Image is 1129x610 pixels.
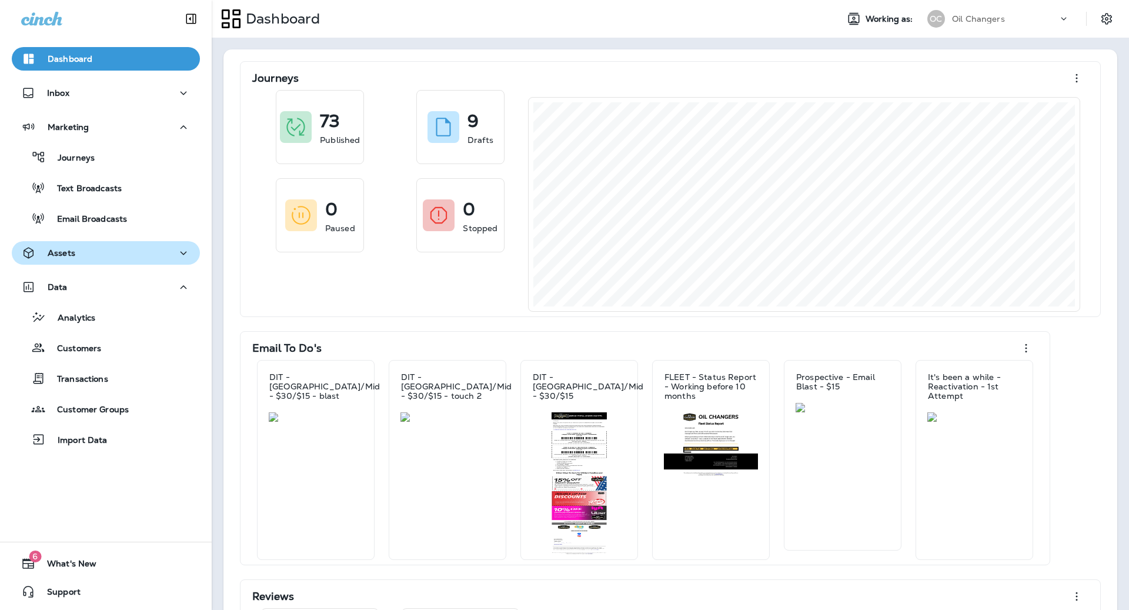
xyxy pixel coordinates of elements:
img: b129f74e-b210-474e-b662-e3b83390433d.jpg [400,412,495,422]
p: DIT - [GEOGRAPHIC_DATA]/Mid - $30/$15 - touch 2 [401,372,512,401]
span: What's New [35,559,96,573]
p: Marketing [48,122,89,132]
p: Published [320,134,360,146]
button: Import Data [12,427,200,452]
button: 6What's New [12,552,200,575]
p: Journeys [252,72,299,84]
p: Paused [325,222,355,234]
p: Assets [48,248,75,258]
p: Email Broadcasts [45,214,127,225]
p: It's been a while - Reactivation - 1st Attempt [928,372,1021,401]
button: Marketing [12,115,200,139]
button: Inbox [12,81,200,105]
p: Transactions [45,374,108,385]
button: Customers [12,335,200,360]
p: FLEET - Status Report - Working before 10 months [664,372,757,401]
button: Assets [12,241,200,265]
button: Analytics [12,305,200,329]
p: Stopped [463,222,497,234]
p: Analytics [46,313,95,324]
p: Data [48,282,68,292]
button: Transactions [12,366,200,391]
p: Text Broadcasts [45,184,122,195]
button: Settings [1096,8,1117,29]
p: Email To Do's [252,342,322,354]
img: 1c40efed-fccc-430c-ba9b-13760347247f.jpg [796,403,890,412]
p: Oil Changers [952,14,1005,24]
p: Dashboard [241,10,320,28]
p: Inbox [47,88,69,98]
button: Text Broadcasts [12,175,200,200]
p: 9 [467,115,479,127]
button: Support [12,580,200,604]
p: Dashboard [48,54,92,64]
img: 8f5f0dd4-41d5-40ee-82e9-3af0db25d0d0.jpg [269,412,363,422]
p: Prospective - Email Blast - $15 [796,372,889,391]
p: 0 [325,204,338,215]
span: Working as: [866,14,916,24]
p: Customers [45,344,101,355]
button: Email Broadcasts [12,206,200,231]
img: 45273904-7e84-4c52-8dbc-60e7a36cffe2.jpg [927,412,1021,422]
p: Journeys [46,153,95,164]
p: DIT - [GEOGRAPHIC_DATA]/Mid - $30/$15 - blast [269,372,380,401]
button: Collapse Sidebar [175,7,208,31]
div: OC [927,10,945,28]
p: Customer Groups [45,405,129,416]
img: 7d05cd99-90ea-4421-9fbd-bfd391c06787.jpg [532,412,626,555]
button: Journeys [12,145,200,169]
button: Customer Groups [12,396,200,421]
p: 73 [320,115,340,127]
span: 6 [29,551,41,562]
button: Data [12,275,200,299]
img: 57c91d69-b0f3-403d-a249-48e154a1d30c.jpg [664,412,758,476]
button: Dashboard [12,47,200,71]
p: 0 [463,204,475,215]
span: Support [35,587,81,601]
p: DIT - [GEOGRAPHIC_DATA]/Mid - $30/$15 [533,372,643,401]
p: Reviews [252,591,294,602]
p: Import Data [46,435,108,446]
p: Drafts [467,134,493,146]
